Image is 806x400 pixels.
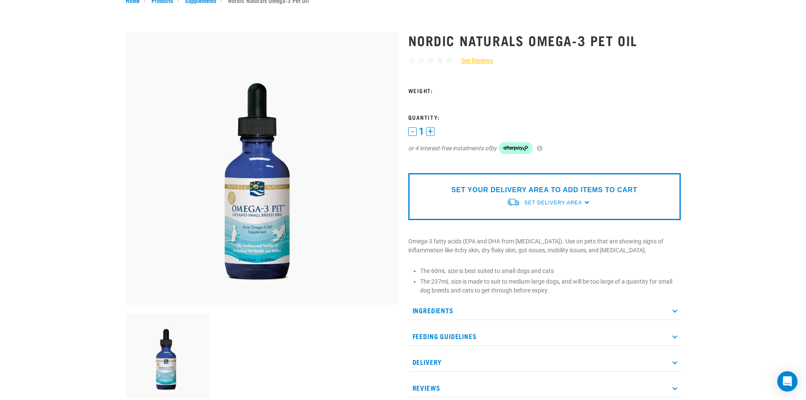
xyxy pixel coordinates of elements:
h1: Nordic Naturals Omega-3 Pet Oil [408,33,681,48]
h3: Quantity: [408,114,681,120]
span: ☆ [436,55,443,65]
span: ☆ [427,55,434,65]
h3: Weight: [408,87,681,94]
button: - [408,127,417,136]
span: Set Delivery Area [524,200,582,206]
p: SET YOUR DELIVERY AREA TO ADD ITEMS TO CART [451,185,637,195]
p: Delivery [408,353,681,372]
div: Open Intercom Messenger [777,371,798,392]
span: ☆ [446,55,453,65]
button: + [426,127,435,136]
img: van-moving.png [506,198,520,207]
p: Reviews [408,378,681,397]
span: ☆ [408,55,415,65]
img: Afterpay [499,142,533,154]
li: The 60mL size is best suited to small dogs and cats [420,267,681,276]
img: Bottle Of 60ml Omega3 For Pets [126,32,398,305]
p: Ingredients [408,301,681,320]
p: Omega-3 fatty acids (EPA and DHA from [MEDICAL_DATA]). Use on pets that are showing signs of infl... [408,237,681,255]
img: Bottle Of 60ml Omega3 For Pets [126,313,210,397]
li: The 237mL size is made to suit to medium-large dogs, and will be too large of a quantity for smal... [420,277,681,295]
span: 1 [419,127,424,136]
div: or 4 interest-free instalments of by [408,142,681,154]
span: ☆ [418,55,425,65]
p: Feeding Guidelines [408,327,681,346]
a: See Reviews [453,56,493,65]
